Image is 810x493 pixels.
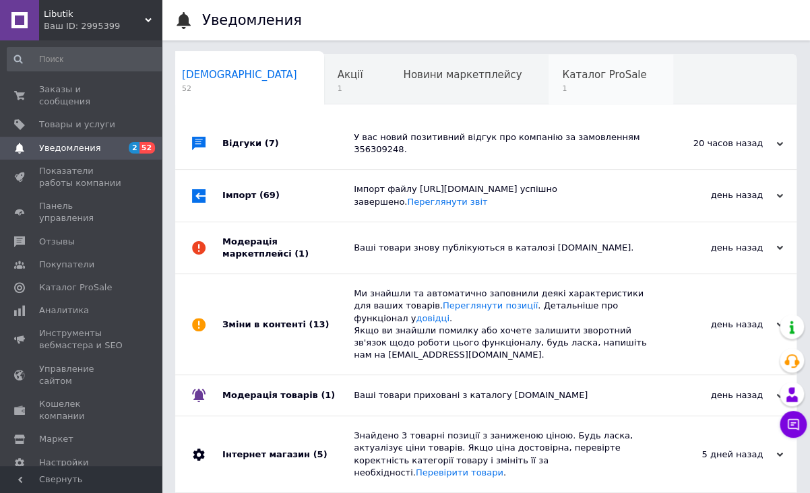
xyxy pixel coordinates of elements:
div: Відгуки [222,118,354,169]
span: Заказы и сообщения [39,84,125,108]
div: Модерація товарів [222,375,354,416]
span: Панель управления [39,200,125,224]
span: (5) [313,449,327,459]
div: 20 часов назад [648,137,783,150]
span: Кошелек компании [39,398,125,422]
div: день назад [648,389,783,401]
span: 1 [562,84,646,94]
button: Чат с покупателем [780,411,807,438]
div: Ваші товари приховані з каталогу [DOMAIN_NAME] [354,389,648,401]
span: Инструменты вебмастера и SEO [39,327,125,352]
span: [DEMOGRAPHIC_DATA] [182,69,297,81]
span: Новини маркетплейсу [403,69,522,81]
div: Модерація маркетплейсі [222,222,354,273]
a: Переглянути позиції [443,300,538,310]
span: 52 [182,84,297,94]
div: Ваш ID: 2995399 [44,20,162,32]
div: Знайдено 3 товарні позиції з заниженою ціною. Будь ласка, актуалізує ціни товарів. Якщо ціна дост... [354,430,648,479]
span: Товары и услуги [39,119,115,131]
span: Libutik [44,8,145,20]
span: Акції [338,69,363,81]
span: (69) [259,190,280,200]
div: день назад [648,242,783,254]
span: Покупатели [39,259,94,271]
a: Переглянути звіт [407,197,487,207]
span: (13) [309,319,329,329]
span: 2 [129,142,139,154]
span: (7) [265,138,279,148]
div: 5 дней назад [648,449,783,461]
span: Каталог ProSale [562,69,646,81]
div: Імпорт файлу [URL][DOMAIN_NAME] успішно завершено. [354,183,648,207]
span: Показатели работы компании [39,165,125,189]
div: день назад [648,319,783,331]
div: Ваші товари знову публікуються в каталозі [DOMAIN_NAME]. [354,242,648,254]
span: Аналитика [39,304,89,317]
div: день назад [648,189,783,201]
span: Уведомления [39,142,100,154]
div: Інтернет магазин [222,416,354,492]
a: Перевірити товари [416,467,503,478]
div: Імпорт [222,170,354,221]
span: Маркет [39,433,73,445]
a: довідці [416,313,449,323]
span: 1 [338,84,363,94]
h1: Уведомления [202,12,302,28]
span: Управление сайтом [39,363,125,387]
input: Поиск [7,47,166,71]
span: Отзывы [39,236,75,248]
span: Каталог ProSale [39,282,112,294]
div: Ми знайшли та автоматично заповнили деякі характеристики для ваших товарів. . Детальніше про функ... [354,288,648,361]
div: У вас новий позитивний відгук про компанію за замовленням 356309248. [354,131,648,156]
span: (1) [294,249,309,259]
span: Настройки [39,457,88,469]
div: Зміни в контенті [222,274,354,374]
span: 52 [139,142,155,154]
span: (1) [321,390,335,400]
